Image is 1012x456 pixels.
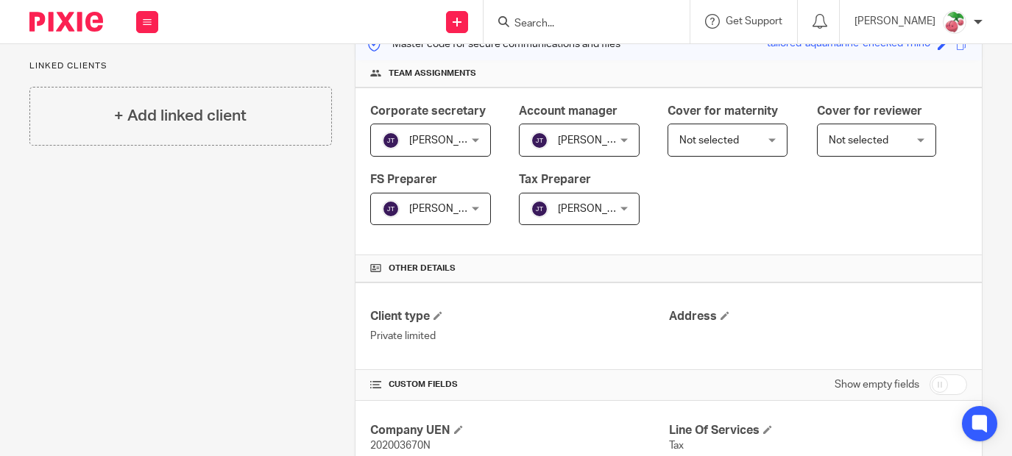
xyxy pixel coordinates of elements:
[943,10,966,34] img: Cherubi-Pokemon-PNG-Isolated-HD.png
[370,309,668,324] h4: Client type
[829,135,888,146] span: Not selected
[835,377,919,392] label: Show empty fields
[382,132,400,149] img: svg%3E
[558,204,639,214] span: [PERSON_NAME]
[669,309,967,324] h4: Address
[513,18,645,31] input: Search
[726,16,782,26] span: Get Support
[558,135,639,146] span: [PERSON_NAME]
[370,174,437,185] span: FS Preparer
[382,200,400,218] img: svg%3E
[370,105,486,117] span: Corporate secretary
[409,135,490,146] span: [PERSON_NAME]
[519,174,591,185] span: Tax Preparer
[409,204,490,214] span: [PERSON_NAME]
[817,105,922,117] span: Cover for reviewer
[669,423,967,438] h4: Line Of Services
[531,200,548,218] img: svg%3E
[531,132,548,149] img: svg%3E
[389,68,476,79] span: Team assignments
[669,441,684,451] span: Tax
[370,329,668,343] p: Private limited
[29,60,332,72] p: Linked clients
[29,12,103,32] img: Pixie
[519,105,618,117] span: Account manager
[679,135,739,146] span: Not selected
[370,379,668,391] h4: CUSTOM FIELDS
[367,37,620,51] p: Master code for secure communications and files
[668,105,778,117] span: Cover for maternity
[370,423,668,438] h4: Company UEN
[370,441,431,451] span: 202003670N
[389,263,456,274] span: Other details
[767,36,930,53] div: tailored-aquamarine-checked-rhino
[114,104,247,127] h4: + Add linked client
[854,14,935,29] p: [PERSON_NAME]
